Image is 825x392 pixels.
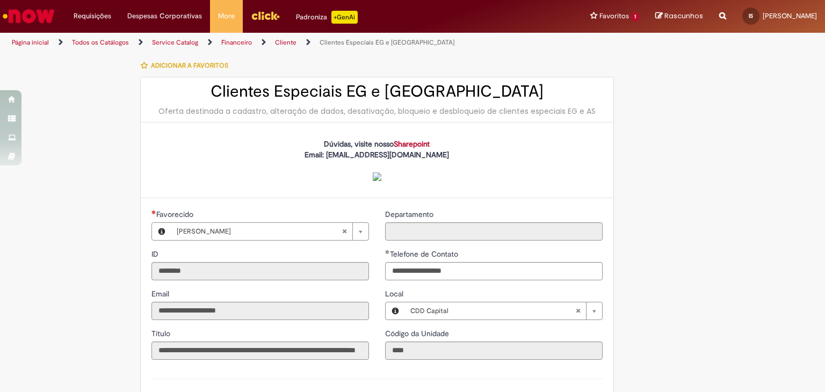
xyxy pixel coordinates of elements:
input: Telefone de Contato [385,262,603,280]
span: More [218,11,235,21]
a: Clientes Especiais EG e [GEOGRAPHIC_DATA] [320,38,454,47]
span: [PERSON_NAME] [177,223,342,240]
span: Necessários - Favorecido [156,209,196,219]
span: 1 [631,12,639,21]
button: Favorecido, Visualizar este registro Isabelle Rodrigues Slepetys [152,223,171,240]
span: Despesas Corporativas [127,11,202,21]
abbr: Limpar campo Favorecido [336,223,352,240]
div: Oferta destinada a cadastro, alteração de dados, desativação, bloqueio e desbloqueio de clientes ... [151,106,603,117]
p: +GenAi [331,11,358,24]
label: Somente leitura - Título [151,328,172,339]
a: Sharepoint [394,139,430,149]
span: IS [749,12,753,19]
input: Departamento [385,222,603,241]
abbr: Limpar campo Local [570,302,586,320]
strong: Dúvidas, visite nosso [324,139,430,149]
a: Rascunhos [655,11,703,21]
input: Título [151,342,369,360]
a: Cliente [275,38,296,47]
label: Somente leitura - Email [151,288,171,299]
input: Email [151,302,369,320]
h2: Clientes Especiais EG e [GEOGRAPHIC_DATA] [151,83,603,100]
a: CDD CapitalLimpar campo Local [405,302,602,320]
span: CDD Capital [410,302,575,320]
span: [PERSON_NAME] [763,11,817,20]
span: Obrigatório Preenchido [151,210,156,214]
a: Todos os Catálogos [72,38,129,47]
span: Somente leitura - ID [151,249,161,259]
span: Local [385,289,406,299]
a: Service Catalog [152,38,198,47]
span: Requisições [74,11,111,21]
span: Rascunhos [664,11,703,21]
span: Obrigatório Preenchido [385,250,390,254]
label: Somente leitura - Departamento [385,209,436,220]
a: [PERSON_NAME]Limpar campo Favorecido [171,223,368,240]
img: sys_attachment.do [373,172,381,181]
img: click_logo_yellow_360x200.png [251,8,280,24]
span: Adicionar a Favoritos [151,61,228,70]
div: Padroniza [296,11,358,24]
strong: Email: [EMAIL_ADDRESS][DOMAIN_NAME] [305,150,449,181]
span: Somente leitura - Código da Unidade [385,329,451,338]
label: Somente leitura - ID [151,249,161,259]
span: Somente leitura - Título [151,329,172,338]
ul: Trilhas de página [8,33,542,53]
input: ID [151,262,369,280]
input: Código da Unidade [385,342,603,360]
a: Página inicial [12,38,49,47]
img: ServiceNow [1,5,56,27]
a: Financeiro [221,38,252,47]
span: Somente leitura - Departamento [385,209,436,219]
span: Telefone de Contato [390,249,460,259]
button: Local, Visualizar este registro CDD Capital [386,302,405,320]
label: Somente leitura - Código da Unidade [385,328,451,339]
button: Adicionar a Favoritos [140,54,234,77]
span: Favoritos [599,11,629,21]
